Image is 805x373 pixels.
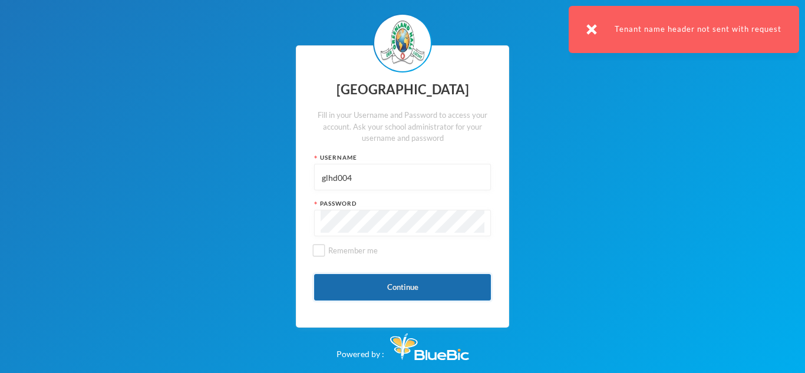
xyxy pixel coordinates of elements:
[314,274,491,301] button: Continue
[314,110,491,144] div: Fill in your Username and Password to access your account. Ask your school administrator for your...
[336,328,469,360] div: Powered by :
[324,246,382,255] span: Remember me
[390,334,469,360] img: Bluebic
[314,78,491,101] div: [GEOGRAPHIC_DATA]
[314,153,491,162] div: Username
[569,6,799,53] div: Tenant name header not sent with request
[314,199,491,208] div: Password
